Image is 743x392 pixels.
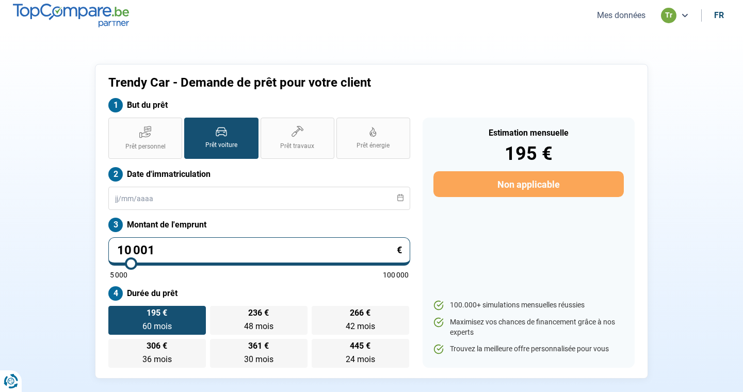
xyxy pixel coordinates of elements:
span: 266 € [350,309,370,317]
label: Montant de l'emprunt [108,218,410,232]
span: 100 000 [383,271,409,279]
span: 195 € [147,309,167,317]
button: Non applicable [433,171,624,197]
span: 445 € [350,342,370,350]
li: 100.000+ simulations mensuelles réussies [433,300,624,311]
span: 30 mois [244,354,273,364]
button: Mes données [594,10,649,21]
li: Trouvez la meilleure offre personnalisée pour vous [433,344,624,354]
div: Estimation mensuelle [433,129,624,137]
span: 48 mois [244,321,273,331]
span: 60 mois [142,321,172,331]
div: 195 € [433,144,624,163]
span: Prêt travaux [280,142,314,151]
img: TopCompare.be [13,4,129,27]
div: fr [714,10,724,20]
span: 236 € [248,309,269,317]
span: Prêt énergie [357,141,390,150]
input: jj/mm/aaaa [108,187,410,210]
span: € [397,246,402,255]
h1: Trendy Car - Demande de prêt pour votre client [108,75,500,90]
label: Durée du prêt [108,286,410,301]
span: 5 000 [110,271,127,279]
div: tr [661,8,676,23]
span: Prêt voiture [205,141,237,150]
li: Maximisez vos chances de financement grâce à nos experts [433,317,624,337]
label: Date d'immatriculation [108,167,410,182]
span: 36 mois [142,354,172,364]
label: But du prêt [108,98,410,112]
span: 306 € [147,342,167,350]
span: 24 mois [346,354,375,364]
span: Prêt personnel [125,142,166,151]
span: 42 mois [346,321,375,331]
span: 361 € [248,342,269,350]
